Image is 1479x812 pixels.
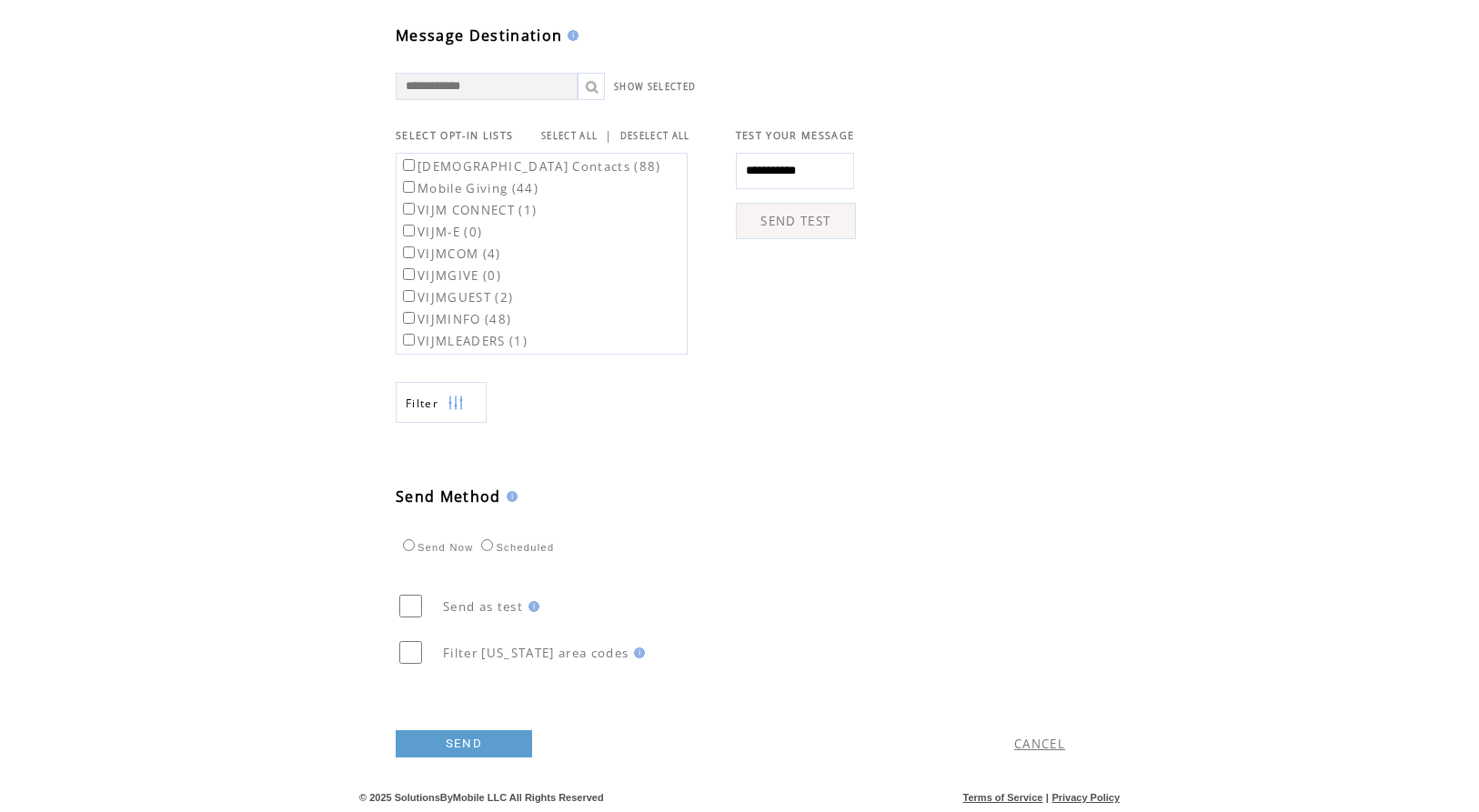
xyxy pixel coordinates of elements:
[605,127,612,144] span: |
[541,130,598,142] a: SELECT ALL
[399,224,482,240] label: VIJM-E (0)
[398,542,473,553] label: Send Now
[403,246,415,258] input: VIJMCOM (4)
[481,539,493,551] input: Scheduled
[443,645,629,661] span: Filter [US_STATE] area codes
[396,730,532,757] a: SEND
[403,181,415,193] input: Mobile Giving (44)
[396,382,487,423] a: Filter
[399,333,528,349] label: VIJMLEADERS (1)
[523,601,539,612] img: help.gif
[396,486,501,506] span: Send Method
[403,203,415,215] input: VIJM CONNECT (1)
[562,30,579,41] img: help.gif
[477,542,554,553] label: Scheduled
[1046,792,1049,803] span: |
[501,491,518,502] img: help.gif
[396,25,562,45] span: Message Destination
[403,159,415,171] input: [DEMOGRAPHIC_DATA] Contacts (88)
[403,268,415,280] input: VIJMGIVE (0)
[399,180,538,196] label: Mobile Giving (44)
[359,792,604,803] span: © 2025 SolutionsByMobile LLC All Rights Reserved
[963,792,1043,803] a: Terms of Service
[443,598,523,615] span: Send as test
[399,267,501,284] label: VIJMGIVE (0)
[736,203,856,239] a: SEND TEST
[620,130,690,142] a: DESELECT ALL
[629,647,645,658] img: help.gif
[399,246,501,262] label: VIJMCOM (4)
[399,158,661,175] label: [DEMOGRAPHIC_DATA] Contacts (88)
[614,81,696,93] a: SHOW SELECTED
[448,383,464,424] img: filters.png
[399,202,537,218] label: VIJM CONNECT (1)
[399,289,513,306] label: VIJMGUEST (2)
[1014,736,1065,752] a: CANCEL
[399,311,511,327] label: VIJMINFO (48)
[403,225,415,236] input: VIJM-E (0)
[396,129,513,142] span: SELECT OPT-IN LISTS
[403,539,415,551] input: Send Now
[1051,792,1120,803] a: Privacy Policy
[406,396,438,411] span: Show filters
[403,290,415,302] input: VIJMGUEST (2)
[403,312,415,324] input: VIJMINFO (48)
[403,334,415,346] input: VIJMLEADERS (1)
[736,129,855,142] span: TEST YOUR MESSAGE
